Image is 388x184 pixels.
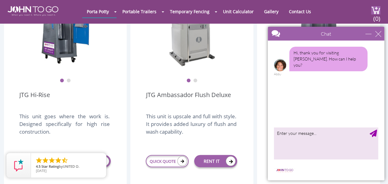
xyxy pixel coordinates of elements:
[36,168,47,173] span: [DATE]
[146,90,231,108] a: JTG Ambassador Flush Deluxe
[373,10,380,23] span: (0)
[194,155,237,167] a: RENT IT
[218,6,258,18] a: Unit Calculator
[146,155,189,167] a: QUICK QUOTE
[36,164,40,169] span: 4.5
[193,79,198,83] button: 2 of 2
[35,157,43,164] li: 
[19,90,50,108] a: JTG Hi-Rise
[118,6,161,18] a: Portable Trailers
[259,6,283,18] a: Gallery
[8,6,58,16] img: JOHN to go
[264,23,388,184] iframe: Live Chat Box
[67,79,71,83] button: 2 of 2
[165,6,214,18] a: Temporary Fencing
[63,164,79,169] span: UNITED O.
[41,164,59,169] span: Star Rating
[48,157,56,164] li: 
[55,157,62,164] li: 
[82,6,113,18] a: Porta Potty
[36,165,101,169] span: by
[60,79,64,83] button: 1 of 2
[186,79,191,83] button: 1 of 2
[284,6,316,18] a: Contact Us
[19,112,110,142] div: This unit goes where the work is. Designed specifically for high rise construction.
[146,112,236,142] div: This unit is upscale and full with style. It provides added luxury of flush and wash capability.
[13,159,25,171] img: Review Rating
[42,157,49,164] li: 
[371,6,380,14] img: cart a
[61,157,68,164] li: 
